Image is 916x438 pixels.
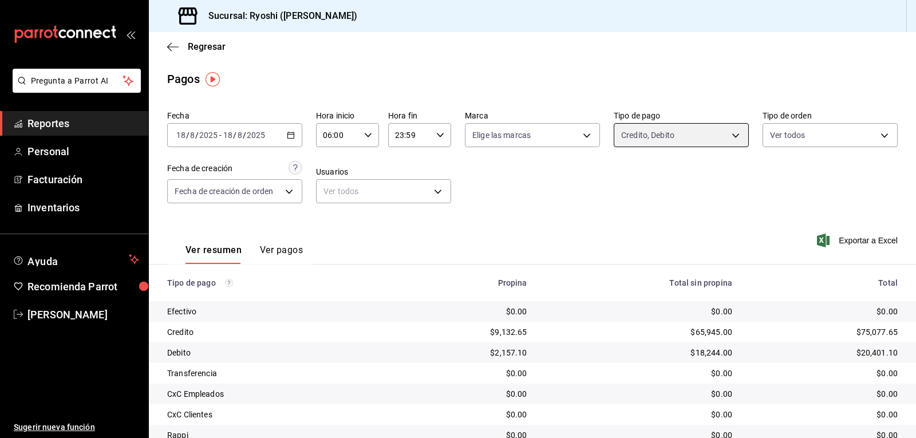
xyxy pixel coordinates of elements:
[167,326,376,338] div: Credito
[546,326,732,338] div: $65,945.00
[394,388,527,400] div: $0.00
[167,41,226,52] button: Regresar
[246,131,266,140] input: ----
[316,112,379,120] label: Hora inicio
[614,112,749,120] label: Tipo de pago
[316,179,451,203] div: Ver todos
[31,75,123,87] span: Pregunta a Parrot AI
[394,306,527,317] div: $0.00
[167,112,302,120] label: Fecha
[167,278,376,287] div: Tipo de pago
[260,244,303,264] button: Ver pagos
[751,388,898,400] div: $0.00
[219,131,222,140] span: -
[167,70,200,88] div: Pagos
[199,9,357,23] h3: Sucursal: Ryoshi ([PERSON_NAME])
[167,409,376,420] div: CxC Clientes
[237,131,243,140] input: --
[27,172,139,187] span: Facturación
[770,129,805,141] span: Ver todos
[394,368,527,379] div: $0.00
[167,368,376,379] div: Transferencia
[546,278,732,287] div: Total sin propina
[27,116,139,131] span: Reportes
[394,409,527,420] div: $0.00
[189,131,195,140] input: --
[185,244,242,264] button: Ver resumen
[233,131,236,140] span: /
[465,112,600,120] label: Marca
[27,200,139,215] span: Inventarios
[185,244,303,264] div: navigation tabs
[763,112,898,120] label: Tipo de orden
[751,278,898,287] div: Total
[243,131,246,140] span: /
[167,163,232,175] div: Fecha de creación
[13,69,141,93] button: Pregunta a Parrot AI
[186,131,189,140] span: /
[472,129,531,141] span: Elige las marcas
[388,112,451,120] label: Hora fin
[394,278,527,287] div: Propina
[621,129,674,141] span: Credito, Debito
[14,421,139,433] span: Sugerir nueva función
[316,168,451,176] label: Usuarios
[225,279,233,287] svg: Los pagos realizados con Pay y otras terminales son montos brutos.
[751,368,898,379] div: $0.00
[27,252,124,266] span: Ayuda
[188,41,226,52] span: Regresar
[27,279,139,294] span: Recomienda Parrot
[546,409,732,420] div: $0.00
[167,306,376,317] div: Efectivo
[819,234,898,247] button: Exportar a Excel
[195,131,199,140] span: /
[8,83,141,95] a: Pregunta a Parrot AI
[751,306,898,317] div: $0.00
[167,347,376,358] div: Debito
[176,131,186,140] input: --
[27,144,139,159] span: Personal
[751,326,898,338] div: $75,077.65
[546,306,732,317] div: $0.00
[751,347,898,358] div: $20,401.10
[751,409,898,420] div: $0.00
[546,347,732,358] div: $18,244.00
[394,326,527,338] div: $9,132.65
[206,72,220,86] img: Tooltip marker
[27,307,139,322] span: [PERSON_NAME]
[167,388,376,400] div: CxC Empleados
[175,186,273,197] span: Fecha de creación de orden
[394,347,527,358] div: $2,157.10
[126,30,135,39] button: open_drawer_menu
[546,388,732,400] div: $0.00
[223,131,233,140] input: --
[546,368,732,379] div: $0.00
[199,131,218,140] input: ----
